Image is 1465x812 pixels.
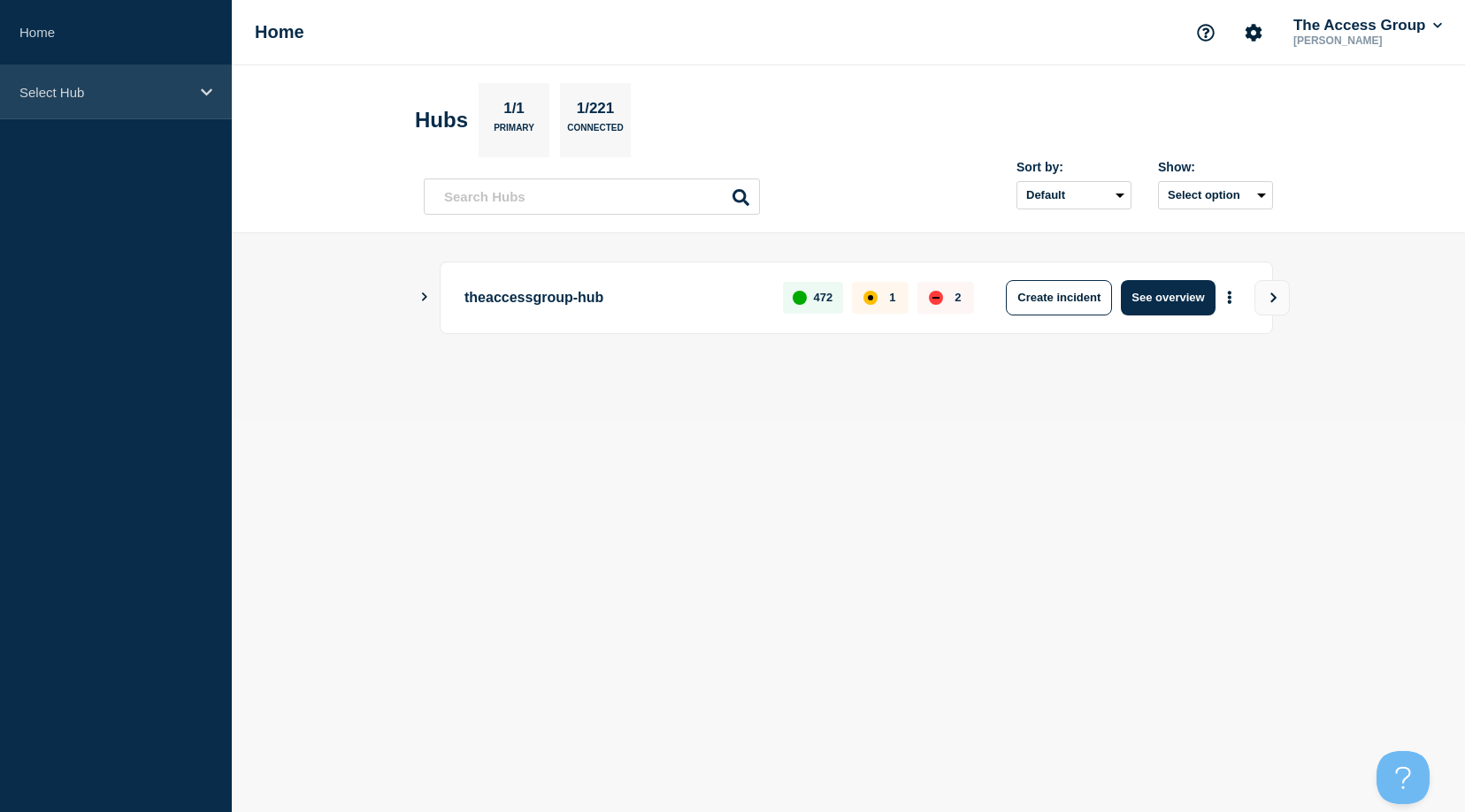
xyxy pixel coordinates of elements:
[420,291,429,304] button: Show Connected Hubs
[793,291,807,305] div: up
[1006,280,1112,315] button: Create incident
[1290,17,1446,34] button: The Access Group
[1254,280,1290,315] button: View
[929,291,943,305] div: down
[1235,14,1272,51] button: Account settings
[1158,181,1273,209] button: Select option
[415,108,468,133] h2: Hubs
[1121,280,1215,315] button: See overview
[889,291,895,304] p: 1
[464,280,763,315] p: theaccessgroup-hub
[255,22,304,42] h1: Home
[497,100,532,123] p: 1/1
[1016,181,1131,209] select: Sort by
[570,100,621,123] p: 1/221
[1187,14,1224,51] button: Support
[1016,160,1131,174] div: Sort by:
[814,291,833,304] p: 472
[1377,751,1430,804] iframe: Help Scout Beacon - Open
[19,85,189,100] p: Select Hub
[494,123,534,141] p: Primary
[567,123,623,141] p: Connected
[1218,281,1241,314] button: More actions
[863,291,878,305] div: affected
[424,178,760,215] input: Search Hubs
[1158,160,1273,174] div: Show:
[955,291,961,304] p: 2
[1290,34,1446,47] p: [PERSON_NAME]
